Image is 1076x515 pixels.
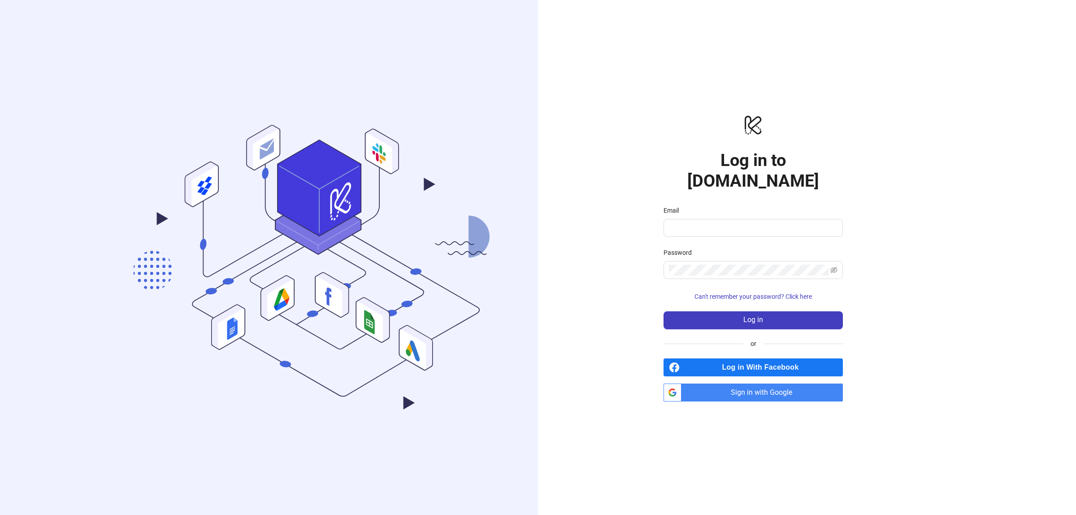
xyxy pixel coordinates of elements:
[669,223,836,233] input: Email
[685,384,843,402] span: Sign in with Google
[669,265,829,275] input: Password
[743,316,763,324] span: Log in
[664,358,843,376] a: Log in With Facebook
[683,358,843,376] span: Log in With Facebook
[664,293,843,300] a: Can't remember your password? Click here
[664,384,843,402] a: Sign in with Google
[664,150,843,191] h1: Log in to [DOMAIN_NAME]
[664,205,685,215] label: Email
[743,339,764,349] span: or
[664,248,698,257] label: Password
[694,293,812,300] span: Can't remember your password? Click here
[664,311,843,329] button: Log in
[664,290,843,304] button: Can't remember your password? Click here
[830,266,837,274] span: eye-invisible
